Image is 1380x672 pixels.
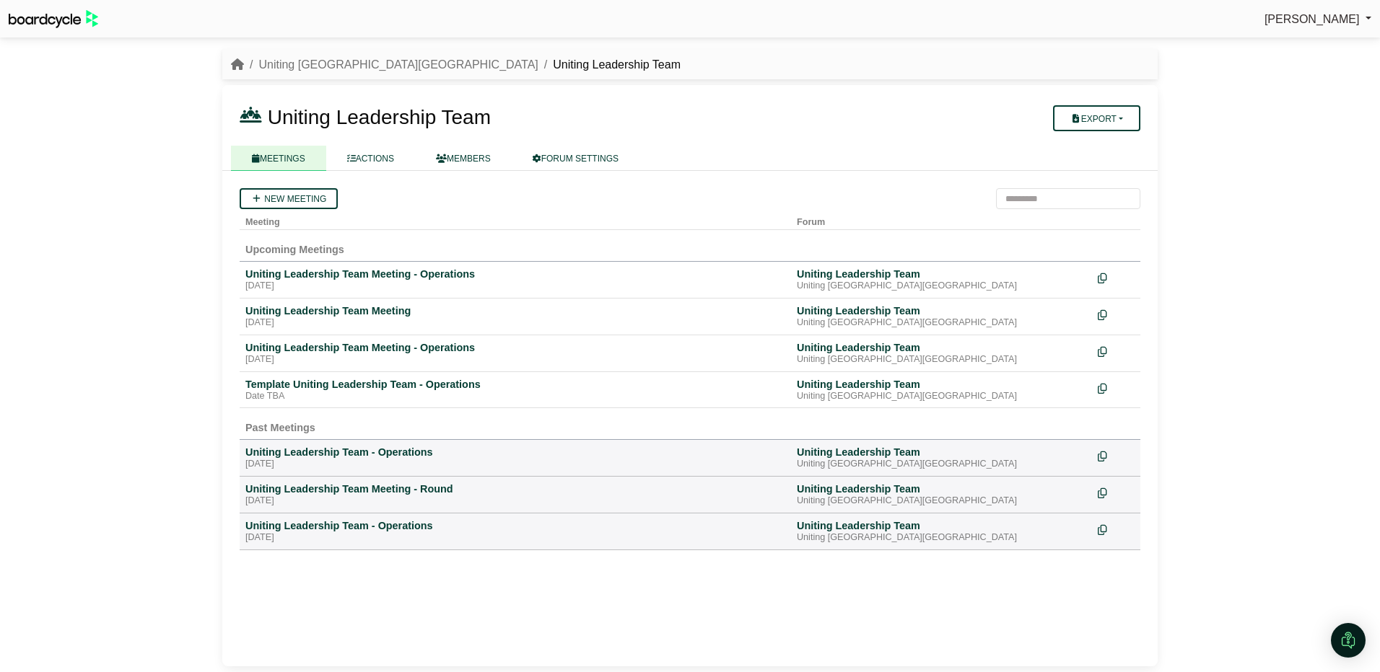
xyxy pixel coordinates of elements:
[797,341,1086,366] a: Uniting Leadership Team Uniting [GEOGRAPHIC_DATA][GEOGRAPHIC_DATA]
[245,378,785,391] div: Template Uniting Leadership Team - Operations
[9,10,98,28] img: BoardcycleBlackGreen-aaafeed430059cb809a45853b8cf6d952af9d84e6e89e1f1685b34bfd5cb7d64.svg
[245,280,785,292] div: [DATE]
[797,519,1086,544] a: Uniting Leadership Team Uniting [GEOGRAPHIC_DATA][GEOGRAPHIC_DATA]
[797,304,1086,329] a: Uniting Leadership Team Uniting [GEOGRAPHIC_DATA][GEOGRAPHIC_DATA]
[1265,10,1371,29] a: [PERSON_NAME]
[1265,13,1360,25] span: [PERSON_NAME]
[240,209,791,230] th: Meeting
[1098,446,1135,465] div: Make a copy
[797,482,1086,507] a: Uniting Leadership Team Uniting [GEOGRAPHIC_DATA][GEOGRAPHIC_DATA]
[240,188,338,209] a: New meeting
[797,354,1086,366] div: Uniting [GEOGRAPHIC_DATA][GEOGRAPHIC_DATA]
[245,268,785,292] a: Uniting Leadership Team Meeting - Operations [DATE]
[245,532,785,544] div: [DATE]
[245,446,785,470] a: Uniting Leadership Team - Operations [DATE]
[415,146,512,171] a: MEMBERS
[791,209,1092,230] th: Forum
[797,519,1086,532] div: Uniting Leadership Team
[245,459,785,470] div: [DATE]
[326,146,415,171] a: ACTIONS
[797,268,1086,280] div: Uniting Leadership Team
[1053,105,1140,131] button: Export
[1098,304,1135,324] div: Make a copy
[245,519,785,532] div: Uniting Leadership Team - Operations
[245,422,315,433] span: Past Meetings
[797,482,1086,495] div: Uniting Leadership Team
[1098,341,1135,361] div: Make a copy
[245,354,785,366] div: [DATE]
[797,317,1086,329] div: Uniting [GEOGRAPHIC_DATA][GEOGRAPHIC_DATA]
[245,391,785,402] div: Date TBA
[1098,268,1135,287] div: Make a copy
[231,56,681,74] nav: breadcrumb
[797,378,1086,402] a: Uniting Leadership Team Uniting [GEOGRAPHIC_DATA][GEOGRAPHIC_DATA]
[245,519,785,544] a: Uniting Leadership Team - Operations [DATE]
[245,482,785,495] div: Uniting Leadership Team Meeting - Round
[258,58,538,71] a: Uniting [GEOGRAPHIC_DATA][GEOGRAPHIC_DATA]
[245,341,785,354] div: Uniting Leadership Team Meeting - Operations
[1098,482,1135,502] div: Make a copy
[797,459,1086,470] div: Uniting [GEOGRAPHIC_DATA][GEOGRAPHIC_DATA]
[797,280,1086,292] div: Uniting [GEOGRAPHIC_DATA][GEOGRAPHIC_DATA]
[245,495,785,507] div: [DATE]
[797,304,1086,317] div: Uniting Leadership Team
[512,146,639,171] a: FORUM SETTINGS
[797,341,1086,354] div: Uniting Leadership Team
[1331,623,1366,658] div: Open Intercom Messenger
[245,244,344,255] span: Upcoming Meetings
[245,446,785,459] div: Uniting Leadership Team - Operations
[268,106,491,128] span: Uniting Leadership Team
[245,268,785,280] div: Uniting Leadership Team Meeting - Operations
[797,268,1086,292] a: Uniting Leadership Team Uniting [GEOGRAPHIC_DATA][GEOGRAPHIC_DATA]
[245,317,785,329] div: [DATE]
[797,495,1086,507] div: Uniting [GEOGRAPHIC_DATA][GEOGRAPHIC_DATA]
[1098,378,1135,397] div: Make a copy
[538,56,681,74] li: Uniting Leadership Team
[245,378,785,402] a: Template Uniting Leadership Team - Operations Date TBA
[797,391,1086,402] div: Uniting [GEOGRAPHIC_DATA][GEOGRAPHIC_DATA]
[797,378,1086,391] div: Uniting Leadership Team
[245,304,785,329] a: Uniting Leadership Team Meeting [DATE]
[245,482,785,507] a: Uniting Leadership Team Meeting - Round [DATE]
[797,532,1086,544] div: Uniting [GEOGRAPHIC_DATA][GEOGRAPHIC_DATA]
[1098,519,1135,539] div: Make a copy
[245,304,785,317] div: Uniting Leadership Team Meeting
[797,446,1086,470] a: Uniting Leadership Team Uniting [GEOGRAPHIC_DATA][GEOGRAPHIC_DATA]
[245,341,785,366] a: Uniting Leadership Team Meeting - Operations [DATE]
[231,146,326,171] a: MEETINGS
[797,446,1086,459] div: Uniting Leadership Team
